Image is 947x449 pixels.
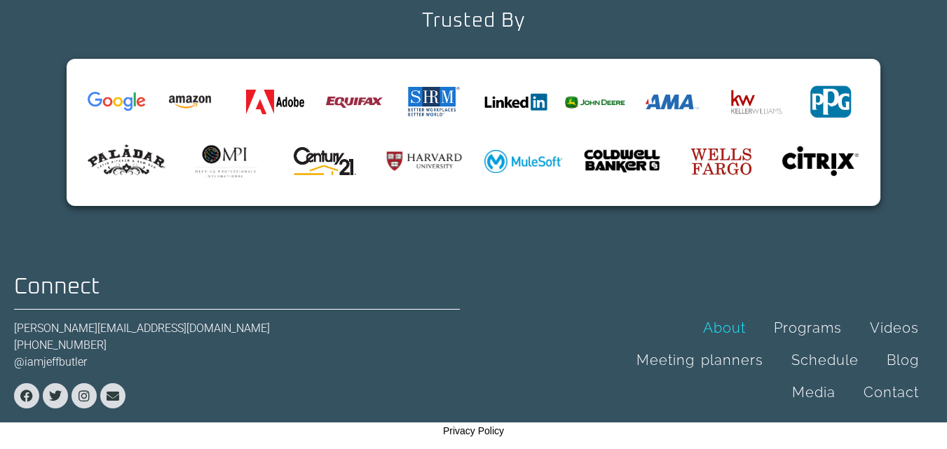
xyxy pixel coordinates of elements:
[443,425,504,436] a: Privacy Policy
[14,322,270,335] a: [PERSON_NAME][EMAIL_ADDRESS][DOMAIN_NAME]
[14,276,460,298] h2: Connect
[873,344,933,376] a: Blog
[622,344,777,376] a: Meeting planners
[850,376,933,408] a: Contact
[778,376,850,408] a: Media
[777,344,873,376] a: Schedule
[422,11,525,31] h2: Trusted By
[856,312,933,344] a: Videos
[14,355,87,368] a: @iamjeffbutler
[760,312,856,344] a: Programs
[14,338,107,352] a: [PHONE_NUMBER]
[689,312,760,344] a: About
[572,312,934,408] nav: Menu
